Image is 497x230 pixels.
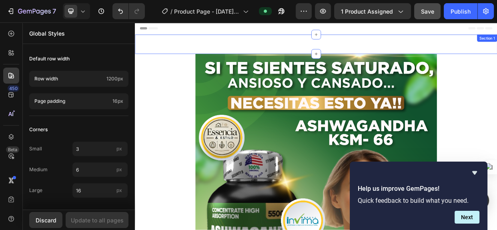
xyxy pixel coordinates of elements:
input: px [72,142,128,156]
button: 1 product assigned [334,3,411,19]
p: 7 [52,6,56,16]
button: Save [414,3,441,19]
input: px [72,183,128,198]
button: Hide survey [470,168,479,178]
span: px [116,187,122,193]
span: px [116,146,122,152]
button: Publish [444,3,477,19]
span: Product Page - [DATE] 11:28:27 [174,7,240,16]
p: Page padding [34,98,109,105]
iframe: Design area [135,22,497,230]
button: 7 [3,3,60,19]
div: Publish [451,7,471,16]
p: Quick feedback to build what you need. [358,197,479,204]
span: Medium [29,166,72,173]
div: Section 1 [455,18,479,25]
span: Corners [29,125,48,134]
span: Small [29,145,72,152]
button: Discard [29,212,62,228]
span: Save [421,8,434,15]
span: / [170,7,172,16]
button: Update to all pages [66,212,128,228]
span: Default row width [29,54,70,64]
span: px [116,166,122,172]
span: 1200px [106,75,123,82]
div: Help us improve GemPages! [358,168,479,224]
div: Beta [6,146,19,153]
div: Discard [36,216,56,224]
div: Update to all pages [71,216,124,224]
div: 450 [8,85,19,92]
div: Undo/Redo [112,3,145,19]
button: Next question [455,211,479,224]
p: Global Styles [29,29,128,38]
span: Large [29,187,72,194]
p: Row width [34,75,103,82]
h2: Help us improve GemPages! [358,184,479,194]
span: 1 product assigned [341,7,393,16]
span: 16px [112,98,123,105]
input: px [72,162,128,177]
